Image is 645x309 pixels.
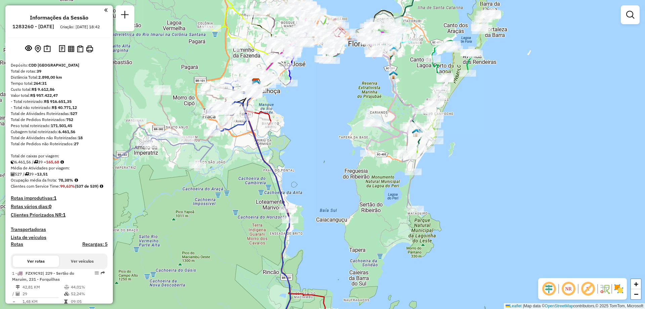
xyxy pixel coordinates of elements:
[76,44,85,54] button: Visualizar Romaneio
[49,203,51,209] strong: 0
[58,178,73,183] strong: 78,38%
[24,43,33,54] button: Exibir sessão original
[60,184,75,189] strong: 99,63%
[85,44,94,54] button: Imprimir Rotas
[414,128,423,137] img: 2368 - Warecloud Autódromo
[11,195,107,201] h4: Rotas improdutivas:
[34,81,47,86] strong: 264:31
[12,271,74,282] span: 1 -
[412,128,421,137] img: WCL - Campeche
[46,159,59,164] strong: 165,68
[389,46,398,55] img: Ilha Centro
[580,281,596,297] span: Exibir rótulo
[389,71,398,79] img: FAD - Pirajubae
[57,24,102,30] div: Criação: [DATE] 18:42
[51,123,72,128] strong: 171.501,45
[634,290,638,298] span: −
[64,285,69,289] i: % de utilização do peso
[11,123,107,129] div: Peso total roteirizado:
[54,195,56,201] strong: 1
[78,135,83,140] strong: 18
[11,111,107,117] div: Total de Atividades Roteirizadas:
[11,165,107,171] div: Média de Atividades por viagem:
[26,271,43,276] span: FZX9C92
[64,300,68,304] i: Tempo total em rota
[11,178,57,183] span: Ocupação média da frota:
[32,87,54,92] strong: R$ 9.612,86
[11,171,107,177] div: 527 / 39 =
[12,291,15,297] td: /
[623,8,637,22] a: Exibir filtros
[11,92,107,99] div: Valor total:
[11,159,107,165] div: 6.461,56 / 39 =
[613,283,624,294] img: Exibir/Ocultar setores
[71,284,104,291] td: 44,01%
[11,227,107,232] h4: Transportadoras
[66,117,73,122] strong: 752
[58,129,75,134] strong: 6.461,56
[504,303,645,309] div: Map data © contributors,© 2025 TomTom, Microsoft
[95,271,99,275] em: Opções
[11,74,107,80] div: Distância Total:
[12,298,15,305] td: =
[252,79,261,88] img: 712 UDC Full Palhoça
[67,44,76,53] button: Visualizar relatório de Roteirização
[118,8,132,23] a: Nova sessão e pesquisa
[75,184,98,189] strong: (537 de 539)
[38,75,62,80] strong: 2.898,00 km
[22,284,64,291] td: 42,81 KM
[30,93,58,98] strong: R$ 957.422,47
[11,99,107,105] div: - Total roteirizado:
[16,292,20,296] i: Total de Atividades
[11,135,107,141] div: Total de Atividades não Roteirizadas:
[74,141,79,146] strong: 27
[75,178,78,182] em: Média calculada utilizando a maior ocupação (%Peso ou %Cubagem) de cada rota da sessão. Rotas cro...
[11,80,107,86] div: Tempo total:
[11,235,107,240] h4: Lista de veículos
[13,256,59,267] button: Ver rotas
[11,212,107,218] h4: Clientes Priorizados NR:
[22,298,64,305] td: 1,48 KM
[11,86,107,92] div: Custo total:
[70,111,77,116] strong: 527
[12,24,54,30] h6: 1283260 - [DATE]
[12,271,74,282] span: | 229 - Sertão do Maruim, 231 - Forquilhas
[11,105,107,111] div: - Total não roteirizado:
[631,289,641,299] a: Zoom out
[25,172,29,176] i: Total de rotas
[11,153,107,159] div: Total de caixas por viagem:
[11,141,107,147] div: Total de Pedidos não Roteirizados:
[541,281,557,297] span: Ocultar deslocamento
[545,304,573,308] a: OpenStreetMap
[100,184,103,188] em: Rotas cross docking consideradas
[71,298,104,305] td: 09:05
[16,285,20,289] i: Distância Total
[44,99,72,104] strong: R$ 916.651,35
[104,6,107,14] a: Clique aqui para minimizar o painel
[29,63,79,68] strong: CDD [GEOGRAPHIC_DATA]
[22,291,64,297] td: 29
[30,14,88,21] h4: Informações da Sessão
[631,279,641,289] a: Zoom in
[57,44,67,54] button: Logs desbloquear sessão
[252,78,260,87] img: CDD Florianópolis
[37,171,48,177] strong: 13,51
[523,304,524,308] span: |
[37,69,41,74] strong: 39
[82,241,107,247] h4: Recargas: 5
[34,160,38,164] i: Total de rotas
[11,62,107,68] div: Depósito:
[599,283,610,294] img: Fluxo de ruas
[59,256,105,267] button: Ver veículos
[101,271,105,275] em: Rota exportada
[11,129,107,135] div: Cubagem total roteirizado:
[64,292,69,296] i: % de utilização da cubagem
[11,241,23,247] a: Rotas
[52,105,77,110] strong: R$ 40.771,12
[60,160,64,164] i: Meta Caixas/viagem: 172,72 Diferença: -7,04
[11,184,60,189] span: Clientes com Service Time:
[506,304,522,308] a: Leaflet
[63,212,66,218] strong: 1
[11,117,107,123] div: Total de Pedidos Roteirizados:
